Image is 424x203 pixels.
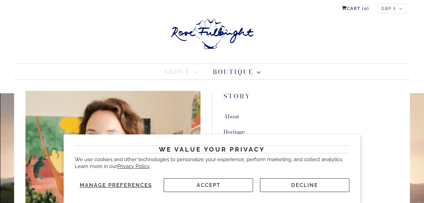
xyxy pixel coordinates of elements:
[213,67,261,76] a: Boutique
[378,3,406,14] button: GBP £
[224,92,251,101] a: Story
[342,3,369,14] a: Cart (0)
[260,178,349,192] button: Decline
[164,178,253,192] button: Accept
[75,156,349,170] p: We use cookies and other technologies to personalize your experience, perform marketing, and coll...
[80,182,152,188] span: Manage preferences
[117,163,150,169] a: Privacy Policy.
[224,112,239,120] a: About
[163,67,198,76] a: About
[364,6,367,11] span: 0
[224,128,245,136] a: Heritage
[75,178,157,192] button: Manage preferences
[75,145,349,153] h2: We value your privacy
